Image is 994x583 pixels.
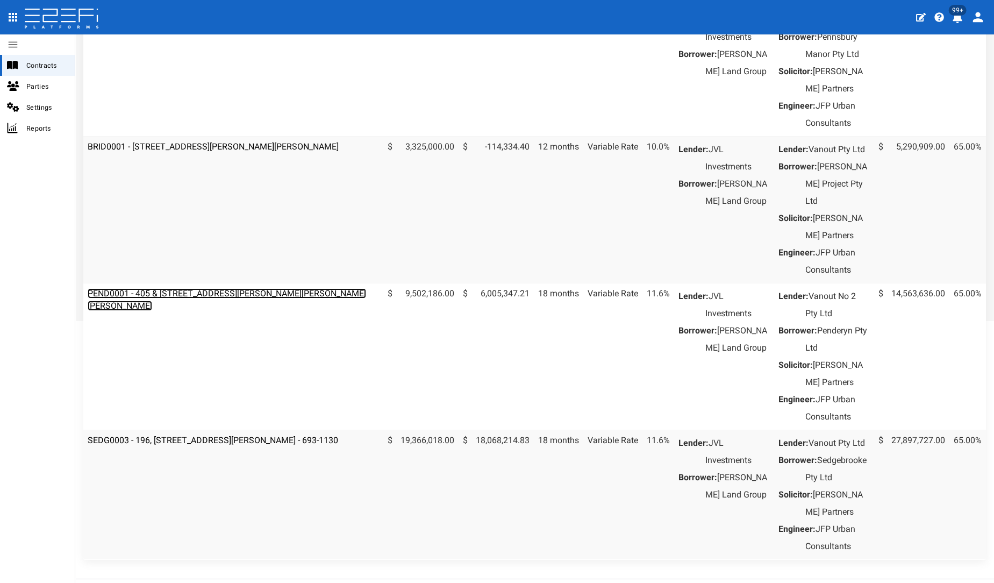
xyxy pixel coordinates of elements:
[26,80,66,93] span: Parties
[778,322,817,339] dt: Borrower:
[805,141,870,158] dd: Vanout Pty Ltd
[383,283,459,430] td: 9,502,186.00
[805,29,870,63] dd: Pennsbury Manor Pty Ltd
[459,6,534,136] td: 7,076,138.85
[26,122,66,134] span: Reports
[583,430,642,559] td: Variable Rate
[805,288,870,322] dd: Vanout No 2 Pty Ltd
[88,288,366,311] a: PEND0001 - 405 & [STREET_ADDRESS][PERSON_NAME][PERSON_NAME][PERSON_NAME]
[459,430,534,559] td: 18,068,214.83
[88,141,339,152] a: BRID0001 - [STREET_ADDRESS][PERSON_NAME][PERSON_NAME]
[383,6,459,136] td: 10,644,587.00
[642,283,674,430] td: 11.6%
[583,283,642,430] td: Variable Rate
[705,322,770,357] dd: [PERSON_NAME] Land Group
[778,210,813,227] dt: Solicitor:
[805,244,870,279] dd: JFP Urban Consultants
[678,435,709,452] dt: Lender:
[534,283,583,430] td: 18 months
[705,46,770,80] dd: [PERSON_NAME] Land Group
[805,521,870,555] dd: JFP Urban Consultants
[534,6,583,136] td: 12 months
[88,435,338,445] a: SEDG0003 - 196, [STREET_ADDRESS][PERSON_NAME] - 693-1130
[778,244,816,261] dt: Engineer:
[778,141,809,158] dt: Lender:
[805,391,870,425] dd: JFP Urban Consultants
[678,175,717,193] dt: Borrower:
[778,158,817,175] dt: Borrower:
[805,158,870,210] dd: [PERSON_NAME] Project Pty Ltd
[383,430,459,559] td: 19,366,018.00
[534,430,583,559] td: 18 months
[678,322,717,339] dt: Borrower:
[778,452,817,469] dt: Borrower:
[26,101,66,113] span: Settings
[805,452,870,486] dd: Sedgebrooke Pty Ltd
[678,141,709,158] dt: Lender:
[642,136,674,283] td: 10.0%
[678,469,717,486] dt: Borrower:
[459,136,534,283] td: -114,334.40
[705,469,770,503] dd: [PERSON_NAME] Land Group
[678,288,709,305] dt: Lender:
[26,59,66,72] span: Contracts
[805,63,870,97] dd: [PERSON_NAME] Partners
[874,136,949,283] td: 5,290,909.00
[534,136,583,283] td: 12 months
[805,435,870,452] dd: Vanout Pty Ltd
[874,6,949,136] td: 12,931,818.00
[778,288,809,305] dt: Lender:
[705,175,770,210] dd: [PERSON_NAME] Land Group
[583,136,642,283] td: Variable Rate
[949,283,986,430] td: 65.00%
[805,322,870,357] dd: Penderyn Pty Ltd
[383,136,459,283] td: 3,325,000.00
[642,430,674,559] td: 11.6%
[705,141,770,175] dd: JVL Investments
[805,486,870,521] dd: [PERSON_NAME] Partners
[805,97,870,132] dd: JFP Urban Consultants
[874,430,949,559] td: 27,897,727.00
[949,6,986,136] td: 65.00%
[778,391,816,408] dt: Engineer:
[805,357,870,391] dd: [PERSON_NAME] Partners
[583,6,642,136] td: Fixed Rate
[642,6,674,136] td: 9.75%
[949,136,986,283] td: 65.00%
[778,357,813,374] dt: Solicitor:
[778,97,816,115] dt: Engineer:
[678,46,717,63] dt: Borrower:
[949,430,986,559] td: 65.00%
[778,521,816,538] dt: Engineer:
[778,29,817,46] dt: Borrower:
[705,288,770,322] dd: JVL Investments
[874,283,949,430] td: 14,563,636.00
[459,283,534,430] td: 6,005,347.21
[705,435,770,469] dd: JVL Investments
[778,486,813,503] dt: Solicitor:
[805,210,870,244] dd: [PERSON_NAME] Partners
[778,63,813,80] dt: Solicitor:
[778,435,809,452] dt: Lender:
